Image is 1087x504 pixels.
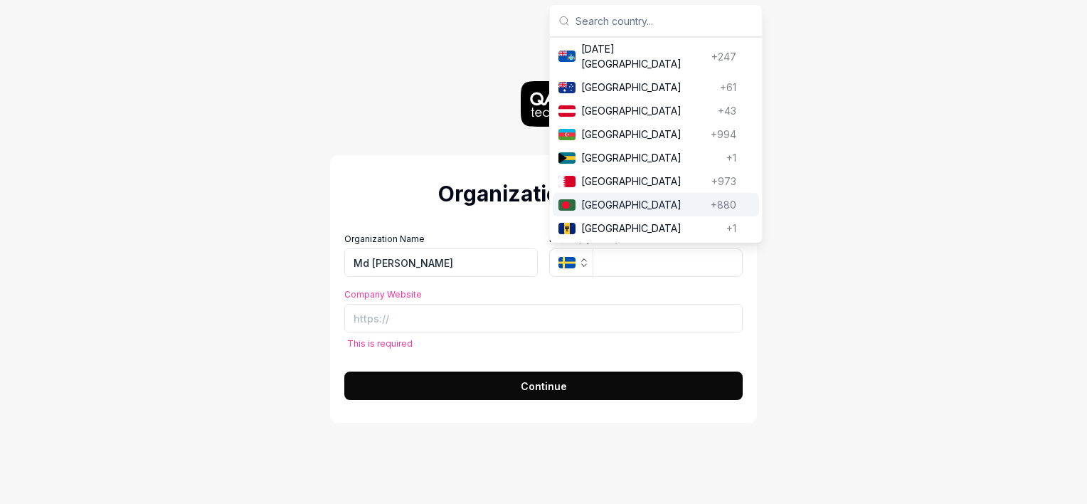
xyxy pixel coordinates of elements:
[720,80,736,95] span: +61
[711,197,736,212] span: +880
[550,37,762,242] div: Suggestions
[711,127,736,142] span: +994
[521,379,567,394] span: Continue
[711,174,736,189] span: +973
[726,221,736,236] span: +1
[581,197,705,212] span: [GEOGRAPHIC_DATA]
[718,103,736,118] span: +43
[581,103,712,118] span: [GEOGRAPHIC_DATA]
[581,221,721,236] span: [GEOGRAPHIC_DATA]
[581,127,705,142] span: [GEOGRAPHIC_DATA]
[581,41,706,71] span: [DATE][GEOGRAPHIC_DATA]
[726,150,736,165] span: +1
[344,288,743,301] label: Company Website
[581,80,714,95] span: [GEOGRAPHIC_DATA]
[711,49,736,64] span: +247
[344,304,743,332] input: https://
[344,233,538,246] label: Organization Name
[344,372,743,400] button: Continue
[347,337,413,350] span: This is required
[581,150,721,165] span: [GEOGRAPHIC_DATA]
[344,178,743,210] h2: Organization Details
[576,5,753,36] input: Search country...
[581,174,706,189] span: [GEOGRAPHIC_DATA]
